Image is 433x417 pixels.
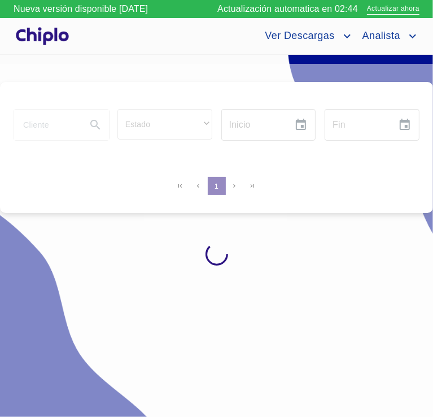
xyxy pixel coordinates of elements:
p: Nueva versión disponible [DATE] [14,2,148,16]
span: Ver Descargas [256,27,340,45]
span: Actualizar ahora [367,3,419,15]
button: account of current user [354,27,419,45]
p: Actualización automatica en 02:44 [217,2,358,16]
button: account of current user [256,27,353,45]
span: Analista [354,27,406,45]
